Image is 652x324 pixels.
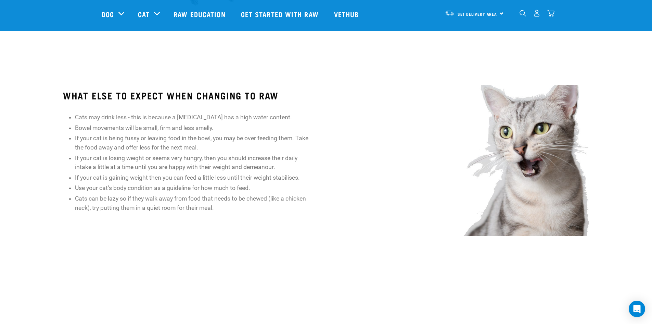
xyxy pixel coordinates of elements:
[327,0,368,28] a: Vethub
[75,123,315,132] li: Bowel movements will be small, firm and less smelly.
[629,301,645,317] div: Open Intercom Messenger
[75,113,315,122] li: Cats may drink less - this is because a [MEDICAL_DATA] has a high water content.
[75,173,315,182] li: If your cat is gaining weight then you can feed a little less until their weight stabilises.
[533,10,540,17] img: user.png
[167,0,234,28] a: Raw Education
[234,0,327,28] a: Get started with Raw
[138,9,150,19] a: Cat
[102,9,114,19] a: Dog
[75,154,315,172] li: If your cat is losing weight or seems very hungry, then you should increase their daily intake a ...
[547,10,554,17] img: home-icon@2x.png
[458,13,497,15] span: Set Delivery Area
[75,183,315,192] li: Use your cat’s body condition as a guideline for how much to feed.
[75,134,315,152] li: If your cat is being fussy or leaving food in the bowl, you may be over feeding them. Take the fo...
[63,90,315,101] h3: WHAT ELSE TO EXPECT WHEN CHANGING TO RAW
[520,10,526,16] img: home-icon-1@2x.png
[75,194,315,212] li: Cats can be lazy so if they walk away from food that needs to be chewed (like a chicken neck), tr...
[337,85,589,236] img: Tabby-Cat.jpg
[445,10,454,16] img: van-moving.png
